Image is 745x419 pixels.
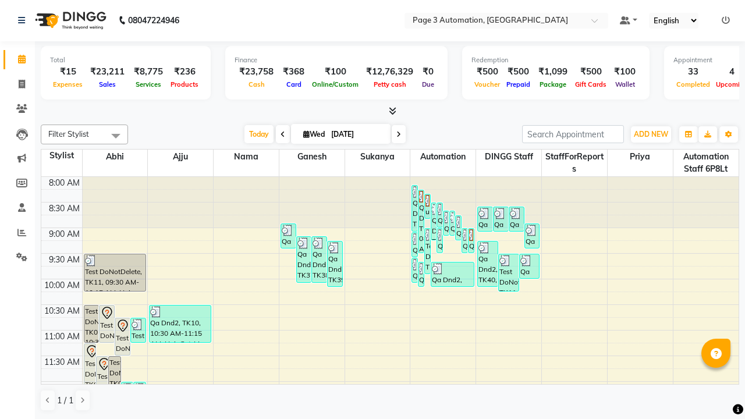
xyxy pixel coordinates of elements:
[150,306,211,342] div: Qa Dnd2, TK10, 10:30 AM-11:15 AM, Hair Cut-Men
[50,65,86,79] div: ₹15
[235,55,438,65] div: Finance
[361,65,418,79] div: ₹12,76,329
[419,80,437,88] span: Due
[608,150,673,164] span: Priya
[84,344,95,393] div: Test DoNotDelete, TK07, 11:15 AM-12:15 PM, Hair Cut-Women
[437,229,442,253] div: Qa Dnd2, TK30, 09:00 AM-09:30 AM, Hair cut Below 12 years (Boy)
[673,65,713,79] div: 33
[133,80,164,88] span: Services
[534,65,572,79] div: ₹1,099
[41,150,82,162] div: Stylist
[134,382,145,419] div: Test DoNotDelete, TK14, 12:00 PM-12:45 PM, Hair Cut-Men
[309,65,361,79] div: ₹100
[345,150,410,164] span: Sukanya
[312,237,327,282] div: Qa Dnd2, TK38, 09:10 AM-10:05 AM, Special Hair Wash- Men
[509,207,524,231] div: Qa Dnd2, TK21, 08:35 AM-09:05 AM, Hair cut Below 12 years (Boy)
[425,194,430,218] div: undefined, TK16, 08:20 AM-08:50 AM, Hair cut Below 12 years (Boy)
[418,262,424,286] div: Qa Dnd2, TK41, 09:40 AM-10:10 AM, Hair cut Below 12 years (Boy)
[100,306,114,342] div: Test DoNotDelete, TK06, 10:30 AM-11:15 AM, Hair Cut-Men
[50,80,86,88] span: Expenses
[431,262,474,286] div: Qa Dnd2, TK42, 09:40 AM-10:10 AM, Hair cut Below 12 years (Boy)
[612,80,638,88] span: Wallet
[42,356,82,368] div: 11:30 AM
[168,80,201,88] span: Products
[50,55,201,65] div: Total
[47,254,82,266] div: 9:30 AM
[109,357,120,393] div: Test DoNotDelete, TK03, 11:30 AM-12:15 PM, Hair Cut-Men
[525,224,540,248] div: Qa Dnd2, TK28, 08:55 AM-09:25 AM, Hair cut Below 12 years (Boy)
[371,80,409,88] span: Petty cash
[128,4,179,37] b: 08047224946
[572,80,609,88] span: Gift Cards
[418,65,438,79] div: ₹0
[328,242,342,286] div: Qa Dnd2, TK39, 09:15 AM-10:10 AM, Special Hair Wash- Men
[214,150,279,164] span: Nama
[47,203,82,215] div: 8:30 AM
[84,254,146,291] div: Test DoNotDelete, TK11, 09:30 AM-10:15 AM, Hair Cut-Men
[279,150,345,164] span: Ganesh
[42,305,82,317] div: 10:30 AM
[97,357,108,406] div: Test DoNotDelete, TK09, 11:30 AM-12:30 PM, Hair Cut-Women
[42,279,82,292] div: 10:00 AM
[235,65,278,79] div: ₹23,758
[300,130,328,139] span: Wed
[168,65,201,79] div: ₹236
[469,229,474,253] div: Qa Dnd2, TK29, 09:00 AM-09:30 AM, Hair cut Below 12 years (Boy)
[115,318,130,355] div: Test DoNotDelete, TK08, 10:45 AM-11:30 AM, Hair Cut-Men
[431,203,437,240] div: Qa Dnd2, TK26, 08:30 AM-09:15 AM, Hair Cut-Men
[537,80,569,88] span: Package
[437,203,442,227] div: Qa Dnd2, TK18, 08:30 AM-09:00 AM, Hair cut Below 12 years (Boy)
[494,207,508,231] div: Qa Dnd2, TK20, 08:35 AM-09:05 AM, Hair Cut By Expert-Men
[30,4,109,37] img: logo
[412,186,417,231] div: Qa Dnd2, TK22, 08:10 AM-09:05 AM, Special Hair Wash- Men
[281,224,296,248] div: Qa Dnd2, TK27, 08:55 AM-09:25 AM, Hair cut Below 12 years (Boy)
[471,55,640,65] div: Redemption
[478,242,498,286] div: Qa Dnd2, TK40, 09:15 AM-10:10 AM, Special Hair Wash- Men
[499,254,519,291] div: Test DoNotDelete, TK11, 09:30 AM-10:15 AM, Hair Cut-Men
[634,130,668,139] span: ADD NEW
[503,80,533,88] span: Prepaid
[47,228,82,240] div: 9:00 AM
[462,229,467,253] div: Qa Dnd2, TK31, 09:00 AM-09:30 AM, Hair cut Below 12 years (Boy)
[471,65,503,79] div: ₹500
[244,125,274,143] span: Today
[444,211,449,235] div: Qa Dnd2, TK23, 08:40 AM-09:10 AM, Hair Cut By Expert-Men
[631,126,671,143] button: ADD NEW
[673,150,739,176] span: Automation Staff 6P8Lt
[609,65,640,79] div: ₹100
[412,233,417,257] div: Qa Dnd2, TK32, 09:05 AM-09:35 AM, Hair cut Below 12 years (Boy)
[57,395,73,407] span: 1 / 1
[328,126,386,143] input: 2025-09-03
[297,237,311,282] div: Qa Dnd2, TK37, 09:10 AM-10:05 AM, Special Hair Wash- Men
[450,211,455,235] div: Qa Dnd2, TK24, 08:40 AM-09:10 AM, Hair Cut By Expert-Men
[96,80,119,88] span: Sales
[278,65,309,79] div: ₹368
[283,80,304,88] span: Card
[410,150,476,164] span: Automation
[309,80,361,88] span: Online/Custom
[48,129,89,139] span: Filter Stylist
[42,331,82,343] div: 11:00 AM
[418,190,424,253] div: Qa Dnd2, TK17, 08:15 AM-09:30 AM, Hair Cut By Expert-Men,Hair Cut-Men
[42,382,82,394] div: 12:00 PM
[129,65,168,79] div: ₹8,775
[476,150,541,164] span: DINGG Staff
[572,65,609,79] div: ₹500
[148,150,213,164] span: Ajju
[246,80,268,88] span: Cash
[471,80,503,88] span: Voucher
[456,216,461,240] div: Qa Dnd2, TK25, 08:45 AM-09:15 AM, Hair Cut By Expert-Men
[520,254,540,278] div: Qa Dnd2, TK35, 09:30 AM-10:00 AM, Hair cut Below 12 years (Boy)
[412,258,417,282] div: Qa Dnd2, TK36, 09:35 AM-10:05 AM, Hair Cut By Expert-Men
[503,65,534,79] div: ₹500
[478,207,492,231] div: Qa Dnd2, TK19, 08:35 AM-09:05 AM, Hair Cut By Expert-Men
[542,150,607,176] span: StaffForReports
[83,150,148,164] span: Abhi
[131,318,146,342] div: Test DoNotDelete, TK12, 10:45 AM-11:15 AM, Hair Cut By Expert-Men
[86,65,129,79] div: ₹23,211
[425,229,430,274] div: Test DoNotDelete, TK34, 09:00 AM-09:55 AM, Special Hair Wash- Men
[673,80,713,88] span: Completed
[47,177,82,189] div: 8:00 AM
[84,306,99,342] div: Test DoNotDelete, TK05, 10:30 AM-11:15 AM, Hair Cut-Men
[522,125,624,143] input: Search Appointment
